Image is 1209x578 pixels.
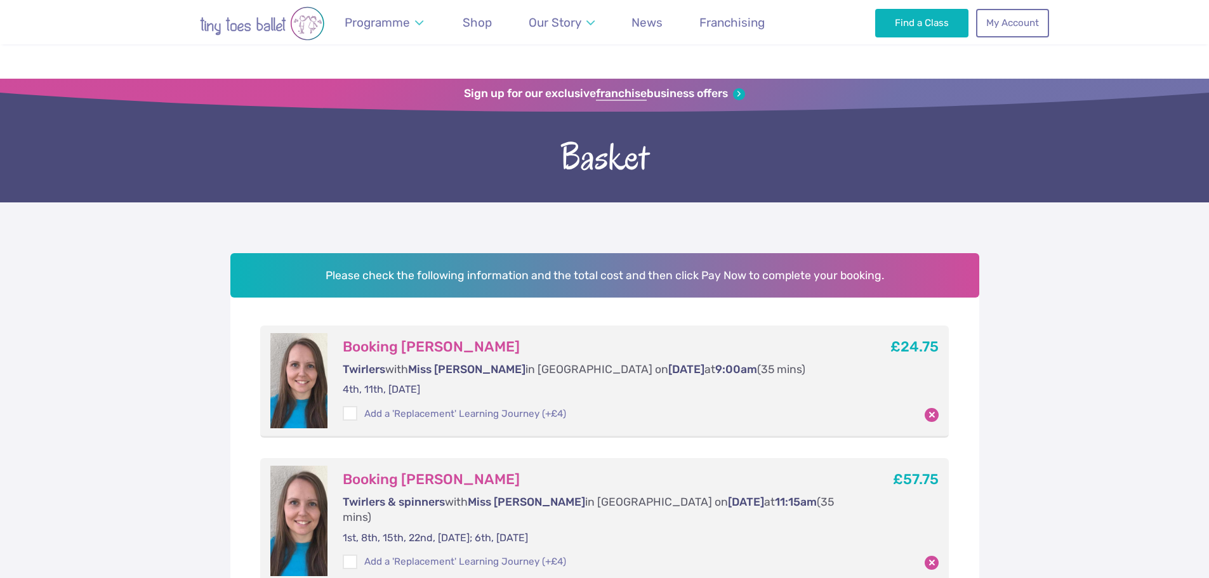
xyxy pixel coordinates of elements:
strong: franchise [596,87,647,101]
h2: Please check the following information and the total cost and then click Pay Now to complete your... [230,253,979,298]
h3: Booking [PERSON_NAME] [343,338,843,356]
span: Miss [PERSON_NAME] [408,363,525,376]
span: [DATE] [728,496,764,508]
a: Programme [339,8,430,37]
img: tiny toes ballet [161,6,364,41]
span: 9:00am [715,363,757,376]
a: Find a Class [875,9,968,37]
span: Our Story [529,15,581,30]
a: Sign up for our exclusivefranchisebusiness offers [464,87,745,101]
label: Add a 'Replacement' Learning Journey (+£4) [343,555,566,568]
b: £57.75 [893,471,939,488]
span: Franchising [699,15,765,30]
span: Twirlers & spinners [343,496,445,508]
label: Add a 'Replacement' Learning Journey (+£4) [343,407,566,421]
p: 1st, 8th, 15th, 22nd, [DATE]; 6th, [DATE] [343,531,843,545]
span: Programme [345,15,410,30]
a: Franchising [694,8,771,37]
span: News [631,15,663,30]
span: Miss [PERSON_NAME] [468,496,585,508]
span: Twirlers [343,363,385,376]
h3: Booking [PERSON_NAME] [343,471,843,489]
span: 11:15am [775,496,817,508]
b: £24.75 [890,338,939,355]
a: Shop [457,8,498,37]
span: Shop [463,15,492,30]
a: Our Story [522,8,600,37]
p: 4th, 11th, [DATE] [343,383,843,397]
a: News [626,8,669,37]
p: with in [GEOGRAPHIC_DATA] on at (35 mins) [343,362,843,378]
p: with in [GEOGRAPHIC_DATA] on at (35 mins) [343,494,843,525]
a: My Account [976,9,1048,37]
span: [DATE] [668,363,704,376]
